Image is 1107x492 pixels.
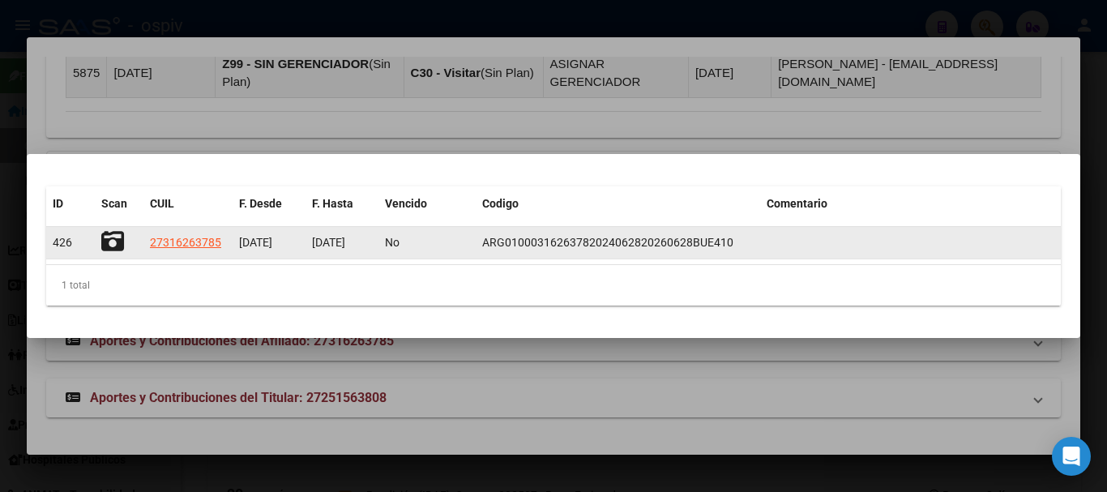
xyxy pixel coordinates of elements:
span: 27316263785 [150,236,221,249]
datatable-header-cell: ID [46,186,95,221]
datatable-header-cell: Comentario [760,186,1061,221]
datatable-header-cell: F. Desde [233,186,306,221]
span: Scan [101,197,127,210]
datatable-header-cell: Codigo [476,186,760,221]
datatable-header-cell: F. Hasta [306,186,378,221]
span: ARG01000316263782024062820260628BUE410 [482,236,733,249]
span: [DATE] [239,236,272,249]
div: 1 total [46,265,1061,306]
span: Codigo [482,197,519,210]
span: [DATE] [312,236,345,249]
datatable-header-cell: Vencido [378,186,476,221]
div: Open Intercom Messenger [1052,437,1091,476]
span: F. Desde [239,197,282,210]
datatable-header-cell: Scan [95,186,143,221]
span: ID [53,197,63,210]
span: Vencido [385,197,427,210]
span: F. Hasta [312,197,353,210]
datatable-header-cell: CUIL [143,186,233,221]
span: Comentario [767,197,827,210]
span: No [385,236,400,249]
span: CUIL [150,197,174,210]
span: 426 [53,236,72,249]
